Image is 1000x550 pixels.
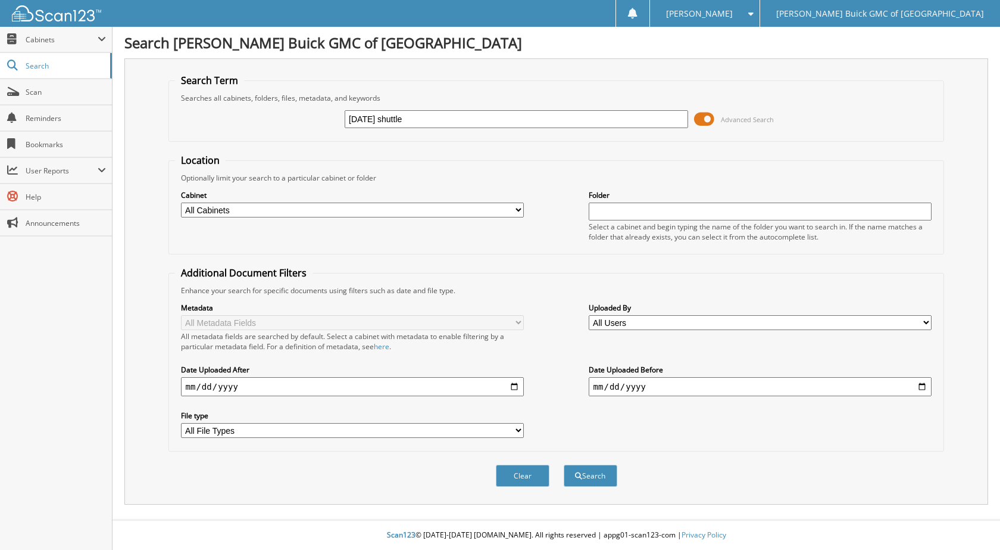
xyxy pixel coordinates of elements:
[589,377,932,396] input: end
[589,190,932,200] label: Folder
[181,377,524,396] input: start
[589,303,932,313] label: Uploaded By
[26,139,106,150] span: Bookmarks
[12,5,101,21] img: scan123-logo-white.svg
[776,10,984,17] span: [PERSON_NAME] Buick GMC of [GEOGRAPHIC_DATA]
[26,166,98,176] span: User Reports
[112,521,1000,550] div: © [DATE]-[DATE] [DOMAIN_NAME]. All rights reserved | appg01-scan123-com |
[26,61,104,71] span: Search
[175,74,244,87] legend: Search Term
[666,10,733,17] span: [PERSON_NAME]
[175,154,226,167] legend: Location
[26,218,106,228] span: Announcements
[181,331,524,352] div: All metadata fields are searched by default. Select a cabinet with metadata to enable filtering b...
[181,190,524,200] label: Cabinet
[496,465,549,487] button: Clear
[589,365,932,375] label: Date Uploaded Before
[181,365,524,375] label: Date Uploaded After
[181,411,524,421] label: File type
[26,35,98,45] span: Cabinets
[181,303,524,313] label: Metadata
[940,493,1000,550] iframe: Chat Widget
[26,192,106,202] span: Help
[682,530,726,540] a: Privacy Policy
[175,266,312,279] legend: Additional Document Filters
[26,113,106,123] span: Reminders
[175,285,938,296] div: Enhance your search for specific documents using filters such as date and file type.
[721,115,774,124] span: Advanced Search
[387,530,415,540] span: Scan123
[374,341,389,352] a: here
[26,87,106,97] span: Scan
[564,465,617,487] button: Search
[589,222,932,242] div: Select a cabinet and begin typing the name of the folder you want to search in. If the name match...
[175,93,938,103] div: Searches all cabinets, folders, files, metadata, and keywords
[175,173,938,183] div: Optionally limit your search to a particular cabinet or folder
[124,33,988,52] h1: Search [PERSON_NAME] Buick GMC of [GEOGRAPHIC_DATA]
